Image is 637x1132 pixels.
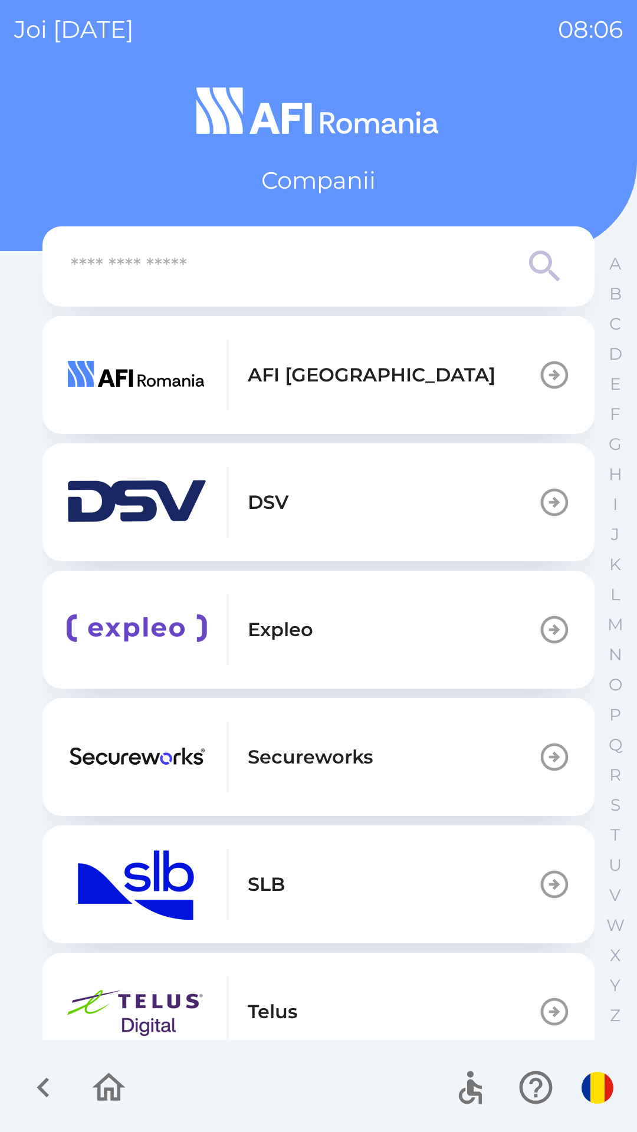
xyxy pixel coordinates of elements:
[248,616,313,644] p: Expleo
[609,885,621,906] p: V
[600,489,630,519] button: I
[42,571,595,689] button: Expleo
[610,945,620,966] p: X
[600,670,630,700] button: O
[248,998,297,1026] p: Telus
[609,314,621,334] p: C
[66,976,208,1047] img: 82bcf90f-76b5-4898-8699-c9a77ab99bdf.png
[609,434,622,455] p: G
[600,700,630,730] button: P
[600,970,630,1001] button: Y
[610,795,620,815] p: S
[609,674,622,695] p: O
[600,279,630,309] button: B
[609,705,621,725] p: P
[66,340,208,410] img: 75f52d2f-686a-4e6a-90e2-4b12f5eeffd1.png
[558,12,623,47] p: 08:06
[609,254,621,274] p: A
[42,825,595,943] button: SLB
[261,163,376,198] p: Companii
[600,910,630,940] button: W
[609,855,622,876] p: U
[42,953,595,1071] button: Telus
[610,404,620,424] p: F
[600,820,630,850] button: T
[610,825,620,845] p: T
[600,610,630,640] button: M
[600,369,630,399] button: E
[66,467,208,538] img: b802f91f-0631-48a4-8d21-27dd426beae4.png
[600,459,630,489] button: H
[600,760,630,790] button: R
[609,344,622,364] p: D
[66,594,208,665] img: 10e83967-b993-470b-b22e-7c33373d2a4b.png
[600,549,630,580] button: K
[600,850,630,880] button: U
[600,1001,630,1031] button: Z
[600,640,630,670] button: N
[582,1072,613,1104] img: ro flag
[600,429,630,459] button: G
[600,309,630,339] button: C
[611,524,619,545] p: J
[600,249,630,279] button: A
[613,494,618,515] p: I
[600,399,630,429] button: F
[248,361,495,389] p: AFI [GEOGRAPHIC_DATA]
[600,790,630,820] button: S
[609,765,621,785] p: R
[42,443,595,561] button: DSV
[608,614,623,635] p: M
[248,743,373,771] p: Secureworks
[609,644,622,665] p: N
[610,975,620,996] p: Y
[609,464,622,485] p: H
[600,730,630,760] button: Q
[14,12,134,47] p: joi [DATE]
[42,698,595,816] button: Secureworks
[600,580,630,610] button: L
[600,880,630,910] button: V
[600,339,630,369] button: D
[609,554,621,575] p: K
[66,849,208,920] img: 03755b6d-6944-4efa-bf23-0453712930be.png
[248,488,288,516] p: DSV
[610,584,620,605] p: L
[609,284,622,304] p: B
[610,374,621,394] p: E
[610,1005,620,1026] p: Z
[600,940,630,970] button: X
[600,519,630,549] button: J
[42,316,595,434] button: AFI [GEOGRAPHIC_DATA]
[248,870,285,899] p: SLB
[66,722,208,792] img: 20972833-2f7f-4d36-99fe-9acaa80a170c.png
[42,83,595,139] img: Logo
[609,735,622,755] p: Q
[606,915,625,936] p: W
